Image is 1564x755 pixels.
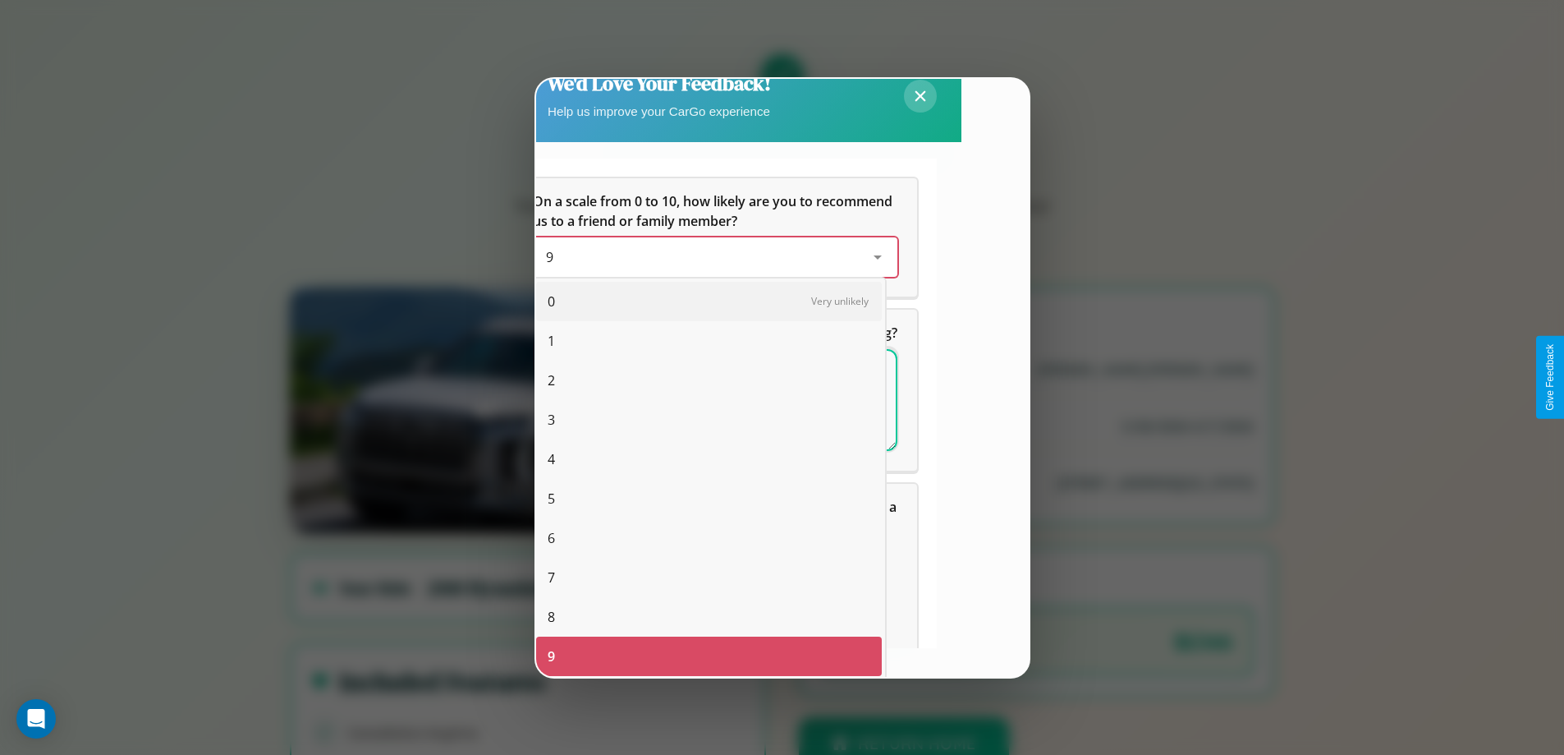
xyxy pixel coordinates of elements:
[548,568,555,587] span: 7
[533,191,897,231] h5: On a scale from 0 to 10, how likely are you to recommend us to a friend or family member?
[533,237,897,277] div: On a scale from 0 to 10, how likely are you to recommend us to a friend or family member?
[533,324,897,342] span: What can we do to make your experience more satisfying?
[548,489,555,509] span: 5
[548,292,555,311] span: 0
[533,192,896,230] span: On a scale from 0 to 10, how likely are you to recommend us to a friend or family member?
[536,400,882,440] div: 3
[1544,344,1556,411] div: Give Feedback
[548,647,555,666] span: 9
[536,637,882,676] div: 9
[536,518,882,558] div: 6
[536,479,882,518] div: 5
[548,449,555,469] span: 4
[513,178,917,297] div: On a scale from 0 to 10, how likely are you to recommend us to a friend or family member?
[546,248,553,266] span: 9
[548,528,555,548] span: 6
[16,699,56,739] div: Open Intercom Messenger
[548,607,555,627] span: 8
[536,321,882,361] div: 1
[536,597,882,637] div: 8
[548,331,555,351] span: 1
[548,371,555,390] span: 2
[548,100,771,122] p: Help us improve your CarGo experience
[533,498,900,536] span: Which of the following features do you value the most in a vehicle?
[536,558,882,597] div: 7
[536,676,882,716] div: 10
[536,282,882,321] div: 0
[536,361,882,400] div: 2
[548,410,555,430] span: 3
[548,70,771,97] h2: We'd Love Your Feedback!
[536,440,882,479] div: 4
[811,294,869,308] span: Very unlikely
